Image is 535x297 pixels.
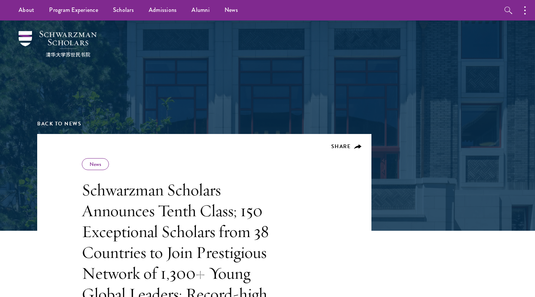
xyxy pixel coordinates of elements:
[331,143,362,150] button: Share
[19,31,97,57] img: Schwarzman Scholars
[331,143,351,150] span: Share
[90,160,101,168] a: News
[37,120,81,128] a: Back to News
